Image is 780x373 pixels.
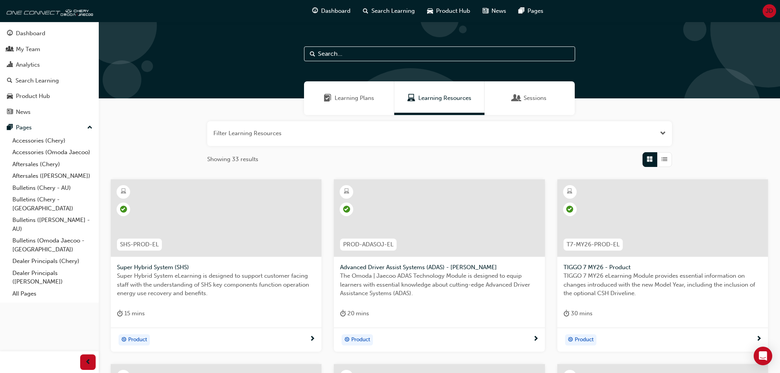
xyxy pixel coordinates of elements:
span: news-icon [7,109,13,116]
span: target-icon [121,335,127,345]
span: target-icon [568,335,573,345]
span: duration-icon [340,309,346,318]
span: Learning Resources [418,94,471,103]
span: Learning Plans [335,94,374,103]
span: next-icon [756,336,762,343]
span: chart-icon [7,62,13,69]
a: Learning ResourcesLearning Resources [394,81,484,115]
span: Sessions [513,94,521,103]
div: News [16,108,31,117]
a: Dealer Principals (Chery) [9,255,96,267]
a: news-iconNews [476,3,512,19]
a: pages-iconPages [512,3,550,19]
span: duration-icon [117,309,123,318]
a: News [3,105,96,119]
span: Product [351,335,370,344]
span: next-icon [309,336,315,343]
span: guage-icon [312,6,318,16]
a: Bulletins (Chery - [GEOGRAPHIC_DATA]) [9,194,96,214]
img: oneconnect [4,3,93,19]
div: Open Intercom Messenger [754,347,772,365]
a: Bulletins (Chery - AU) [9,182,96,194]
div: Pages [16,123,32,132]
span: Dashboard [321,7,350,15]
span: Advanced Driver Assist Systems (ADAS) - [PERSON_NAME] [340,263,538,272]
span: prev-icon [85,358,91,367]
a: search-iconSearch Learning [357,3,421,19]
a: car-iconProduct Hub [421,3,476,19]
span: guage-icon [7,30,13,37]
span: next-icon [533,336,539,343]
a: Dealer Principals ([PERSON_NAME]) [9,267,96,288]
button: DashboardMy TeamAnalyticsSearch LearningProduct HubNews [3,25,96,120]
a: Search Learning [3,74,96,88]
a: PROD-ADASOJ-ELAdvanced Driver Assist Systems (ADAS) - [PERSON_NAME]The Omoda | Jaecoo ADAS Techno... [334,179,545,352]
span: learningRecordVerb_PASS-icon [120,206,127,213]
span: pages-icon [7,124,13,131]
span: Product Hub [436,7,470,15]
a: Dashboard [3,26,96,41]
span: Learning Plans [324,94,332,103]
a: All Pages [9,288,96,300]
a: Accessories (Chery) [9,135,96,147]
a: Accessories (Omoda Jaecoo) [9,146,96,158]
span: Product [575,335,594,344]
span: List [661,155,667,164]
span: news-icon [483,6,488,16]
span: search-icon [363,6,368,16]
span: duration-icon [564,309,569,318]
a: SessionsSessions [484,81,575,115]
div: Search Learning [15,76,59,85]
button: JD [763,4,776,18]
span: Grid [647,155,653,164]
a: guage-iconDashboard [306,3,357,19]
span: Product [128,335,147,344]
span: TIGGO 7 MY26 - Product [564,263,762,272]
span: Super Hybrid System (SHS) [117,263,315,272]
a: T7-MY26-PROD-ELTIGGO 7 MY26 - ProductTIGGO 7 MY26 eLearning Module provides essential information... [557,179,768,352]
a: Product Hub [3,89,96,103]
span: Super Hybrid System eLearning is designed to support customer facing staff with the understanding... [117,272,315,298]
a: My Team [3,42,96,57]
div: 20 mins [340,309,369,318]
a: Aftersales ([PERSON_NAME]) [9,170,96,182]
span: Learning Resources [407,94,415,103]
span: car-icon [427,6,433,16]
a: Bulletins ([PERSON_NAME] - AU) [9,214,96,235]
span: learningRecordVerb_PASS-icon [566,206,573,213]
span: The Omoda | Jaecoo ADAS Technology Module is designed to equip learners with essential knowledge ... [340,272,538,298]
div: My Team [16,45,40,54]
div: Dashboard [16,29,45,38]
span: TIGGO 7 MY26 eLearning Module provides essential information on changes introduced with the new M... [564,272,762,298]
a: Learning PlansLearning Plans [304,81,394,115]
button: Pages [3,120,96,135]
span: SHS-PROD-EL [120,240,159,249]
span: Sessions [524,94,546,103]
span: people-icon [7,46,13,53]
span: up-icon [87,123,93,133]
span: car-icon [7,93,13,100]
span: Open the filter [660,129,666,138]
div: 15 mins [117,309,145,318]
span: learningResourceType_ELEARNING-icon [121,187,126,197]
div: Analytics [16,60,40,69]
span: pages-icon [519,6,524,16]
span: JD [766,7,773,15]
input: Search... [304,46,575,61]
span: target-icon [344,335,350,345]
a: Analytics [3,58,96,72]
a: SHS-PROD-ELSuper Hybrid System (SHS)Super Hybrid System eLearning is designed to support customer... [111,179,321,352]
div: Product Hub [16,92,50,101]
span: Pages [527,7,543,15]
a: Bulletins (Omoda Jaecoo - [GEOGRAPHIC_DATA]) [9,235,96,255]
span: Showing 33 results [207,155,258,164]
span: learningResourceType_ELEARNING-icon [344,187,349,197]
span: Search Learning [371,7,415,15]
span: News [491,7,506,15]
span: Search [310,50,315,58]
div: 30 mins [564,309,593,318]
span: search-icon [7,77,12,84]
a: Aftersales (Chery) [9,158,96,170]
